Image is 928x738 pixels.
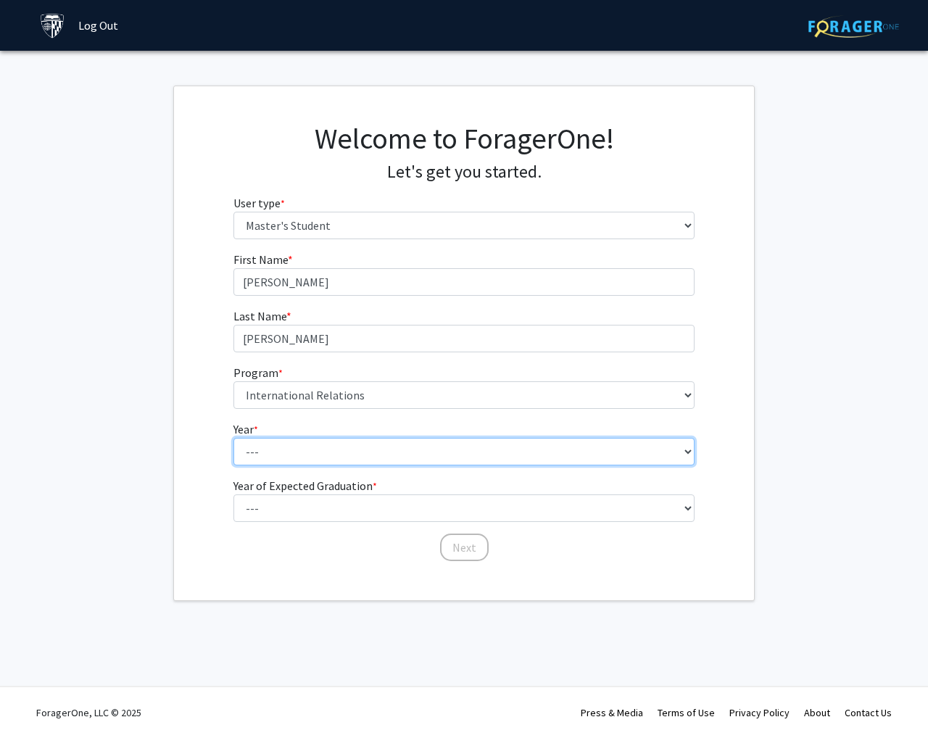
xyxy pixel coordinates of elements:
[233,309,286,323] span: Last Name
[233,420,258,438] label: Year
[729,706,790,719] a: Privacy Policy
[11,673,62,727] iframe: Chat
[233,121,695,156] h1: Welcome to ForagerOne!
[36,687,141,738] div: ForagerOne, LLC © 2025
[233,477,377,494] label: Year of Expected Graduation
[40,13,65,38] img: Johns Hopkins University Logo
[804,706,830,719] a: About
[845,706,892,719] a: Contact Us
[233,162,695,183] h4: Let's get you started.
[658,706,715,719] a: Terms of Use
[233,194,285,212] label: User type
[808,15,899,38] img: ForagerOne Logo
[440,534,489,561] button: Next
[233,252,288,267] span: First Name
[581,706,643,719] a: Press & Media
[233,364,283,381] label: Program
